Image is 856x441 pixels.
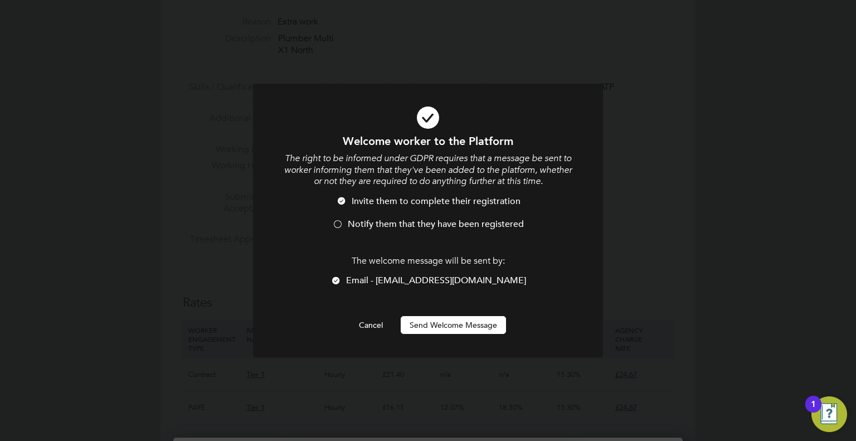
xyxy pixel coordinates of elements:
div: 1 [811,404,816,419]
button: Open Resource Center, 1 new notification [811,396,847,432]
span: Email - [EMAIL_ADDRESS][DOMAIN_NAME] [346,275,526,286]
button: Send Welcome Message [401,316,506,334]
i: The right to be informed under GDPR requires that a message be sent to worker informing them that... [284,153,572,187]
p: The welcome message will be sent by: [283,255,573,267]
span: Invite them to complete their registration [352,196,521,207]
span: Notify them that they have been registered [348,219,524,230]
button: Cancel [350,316,392,334]
h1: Welcome worker to the Platform [283,134,573,148]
